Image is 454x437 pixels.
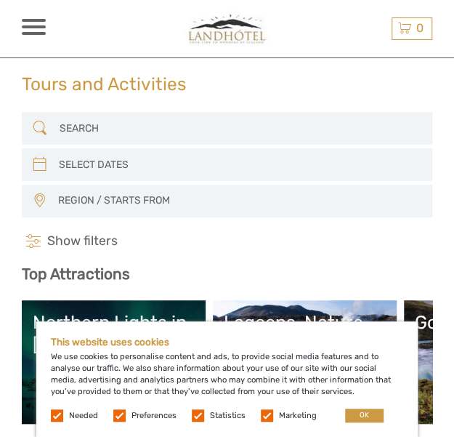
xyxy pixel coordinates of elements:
[69,410,98,422] label: Needed
[22,73,187,95] h1: Tours and Activities
[33,311,195,355] div: Northern Lights in [GEOGRAPHIC_DATA]
[22,233,432,250] h4: Show filters
[53,153,410,177] input: SELECT DATES
[279,410,317,422] label: Marketing
[20,25,164,37] p: We're away right now. Please check back later!
[47,233,118,250] span: Show filters
[345,409,384,422] button: OK
[210,410,246,422] label: Statistics
[36,321,418,437] div: We use cookies to personalise content and ads, to provide social media features and to analyse ou...
[52,189,425,212] button: REGION / STARTS FROM
[22,265,130,283] b: Top Attractions
[51,336,403,348] h5: This website uses cookies
[414,21,426,35] span: 0
[54,116,410,140] input: SEARCH
[167,23,185,40] button: Open LiveChat chat widget
[131,410,177,422] label: Preferences
[224,311,386,355] div: Lagoons, Nature Baths and Spas
[177,11,277,47] img: 794-4d1e71b2-5dd0-4a39-8cc1-b0db556bc61e_logo_small.jpg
